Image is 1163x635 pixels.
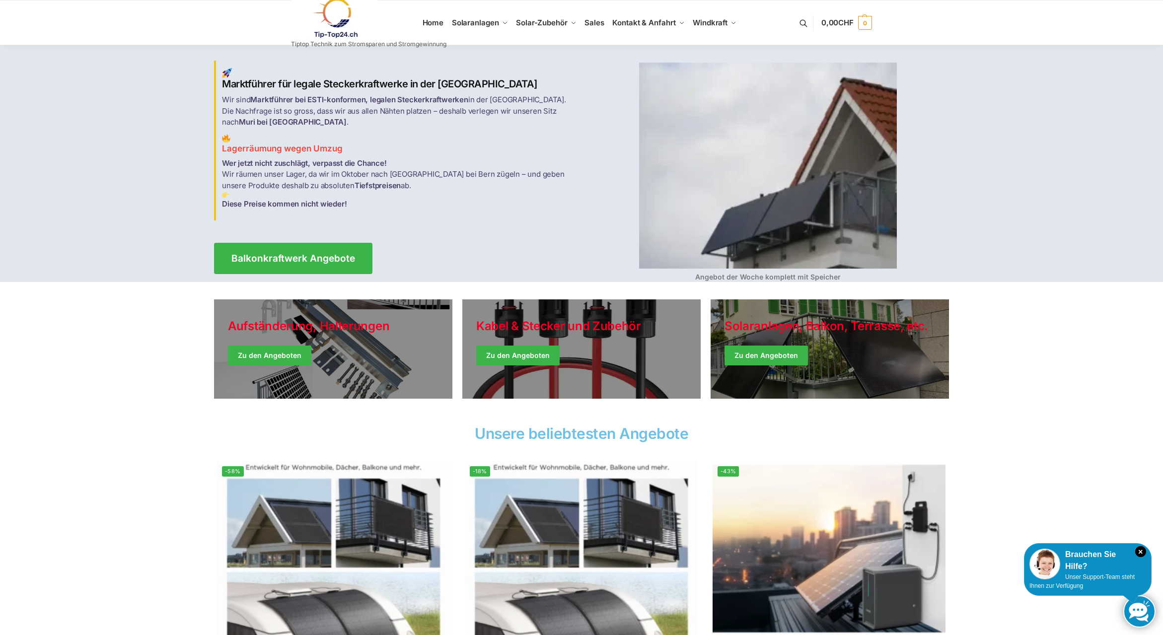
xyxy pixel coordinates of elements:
[838,18,854,27] span: CHF
[222,191,229,199] img: Home 3
[608,0,689,45] a: Kontakt & Anfahrt
[1029,573,1135,589] span: Unser Support-Team steht Ihnen zur Verfügung
[584,18,604,27] span: Sales
[250,95,468,104] strong: Marktführer bei ESTI-konformen, legalen Steckerkraftwerken
[693,18,727,27] span: Windkraft
[222,158,576,210] p: Wir räumen unser Lager, da wir im Oktober nach [GEOGRAPHIC_DATA] bei Bern zügeln – und geben unse...
[291,41,446,47] p: Tiptop Technik zum Stromsparen und Stromgewinnung
[612,18,675,27] span: Kontakt & Anfahrt
[462,299,701,399] a: Holiday Style
[222,134,230,142] img: Home 2
[1029,549,1146,572] div: Brauchen Sie Hilfe?
[1135,546,1146,557] i: Schließen
[689,0,741,45] a: Windkraft
[821,8,872,38] a: 0,00CHF 0
[711,299,949,399] a: Winter Jackets
[214,243,372,274] a: Balkonkraftwerk Angebote
[355,181,401,190] strong: Tiefstpreisen
[214,426,949,441] h2: Unsere beliebtesten Angebote
[239,117,347,127] strong: Muri bei [GEOGRAPHIC_DATA]
[452,18,499,27] span: Solaranlagen
[516,18,568,27] span: Solar-Zubehör
[222,199,347,209] strong: Diese Preise kommen nicht wieder!
[222,68,576,90] h2: Marktführer für legale Steckerkraftwerke in der [GEOGRAPHIC_DATA]
[695,273,841,281] strong: Angebot der Woche komplett mit Speicher
[222,158,387,168] strong: Wer jetzt nicht zuschlägt, verpasst die Chance!
[639,63,897,269] img: Home 4
[214,299,452,399] a: Holiday Style
[231,254,355,263] span: Balkonkraftwerk Angebote
[222,134,576,155] h3: Lagerräumung wegen Umzug
[581,0,608,45] a: Sales
[447,0,511,45] a: Solaranlagen
[512,0,581,45] a: Solar-Zubehör
[222,94,576,128] p: Wir sind in der [GEOGRAPHIC_DATA]. Die Nachfrage ist so gross, dass wir aus allen Nähten platzen ...
[858,16,872,30] span: 0
[821,18,854,27] span: 0,00
[1029,549,1060,579] img: Customer service
[222,68,232,78] img: Home 1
